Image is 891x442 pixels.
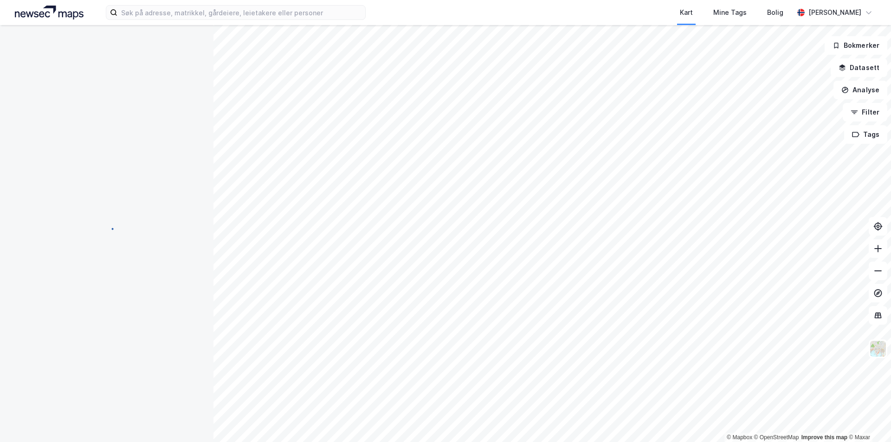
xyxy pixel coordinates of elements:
[808,7,861,18] div: [PERSON_NAME]
[845,397,891,442] iframe: Chat Widget
[754,434,799,441] a: OpenStreetMap
[767,7,783,18] div: Bolig
[117,6,365,19] input: Søk på adresse, matrikkel, gårdeiere, leietakere eller personer
[843,103,887,122] button: Filter
[844,125,887,144] button: Tags
[833,81,887,99] button: Analyse
[713,7,747,18] div: Mine Tags
[99,221,114,236] img: spinner.a6d8c91a73a9ac5275cf975e30b51cfb.svg
[680,7,693,18] div: Kart
[15,6,84,19] img: logo.a4113a55bc3d86da70a041830d287a7e.svg
[831,58,887,77] button: Datasett
[727,434,752,441] a: Mapbox
[801,434,847,441] a: Improve this map
[825,36,887,55] button: Bokmerker
[869,340,887,358] img: Z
